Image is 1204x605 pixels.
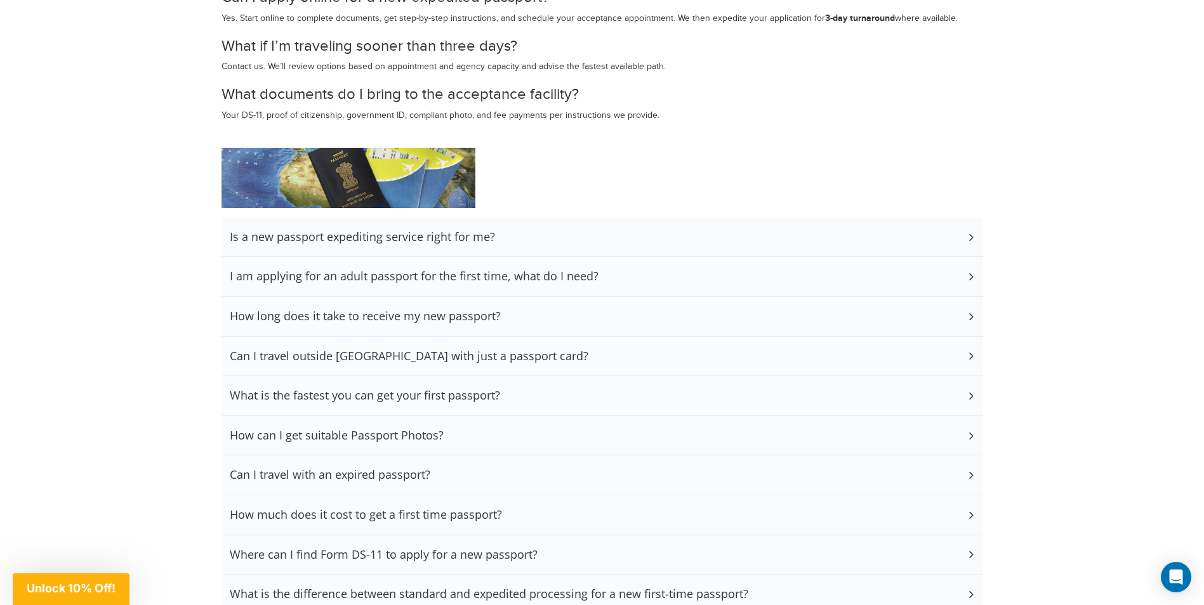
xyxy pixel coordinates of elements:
[222,61,983,74] p: Contact us. We’ll review options based on appointment and agency capacity and advise the fastest ...
[230,468,430,482] h3: Can I travel with an expired passport?
[230,587,748,601] h3: What is the difference between standard and expedited processing for a new first-time passport?
[230,429,444,443] h3: How can I get suitable Passport Photos?
[222,148,475,208] img: New Passport Application
[222,38,983,55] h3: What if I’m traveling sooner than three days?
[222,12,983,25] p: Yes. Start online to complete documents, get step-by-step instructions, and schedule your accepta...
[27,582,116,595] span: Unlock 10% Off!
[230,548,538,562] h3: Where can I find Form DS-11 to apply for a new passport?
[230,230,495,244] h3: Is a new passport expediting service right for me?
[230,349,588,363] h3: Can I travel outside [GEOGRAPHIC_DATA] with just a passport card?
[222,110,983,122] p: Your DS-11, proof of citizenship, government ID, compliant photo, and fee payments per instructio...
[222,86,983,103] h3: What documents do I bring to the acceptance facility?
[230,389,500,403] h3: What is the fastest you can get your first passport?
[825,13,895,23] strong: 3-day turnaround
[230,270,599,283] h3: I am applying for an adult passport for the first time, what do I need?
[1161,562,1191,592] div: Open Intercom Messenger
[230,309,501,323] h3: How long does it take to receive my new passport?
[13,573,129,605] div: Unlock 10% Off!
[230,508,502,522] h3: How much does it cost to get a first time passport?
